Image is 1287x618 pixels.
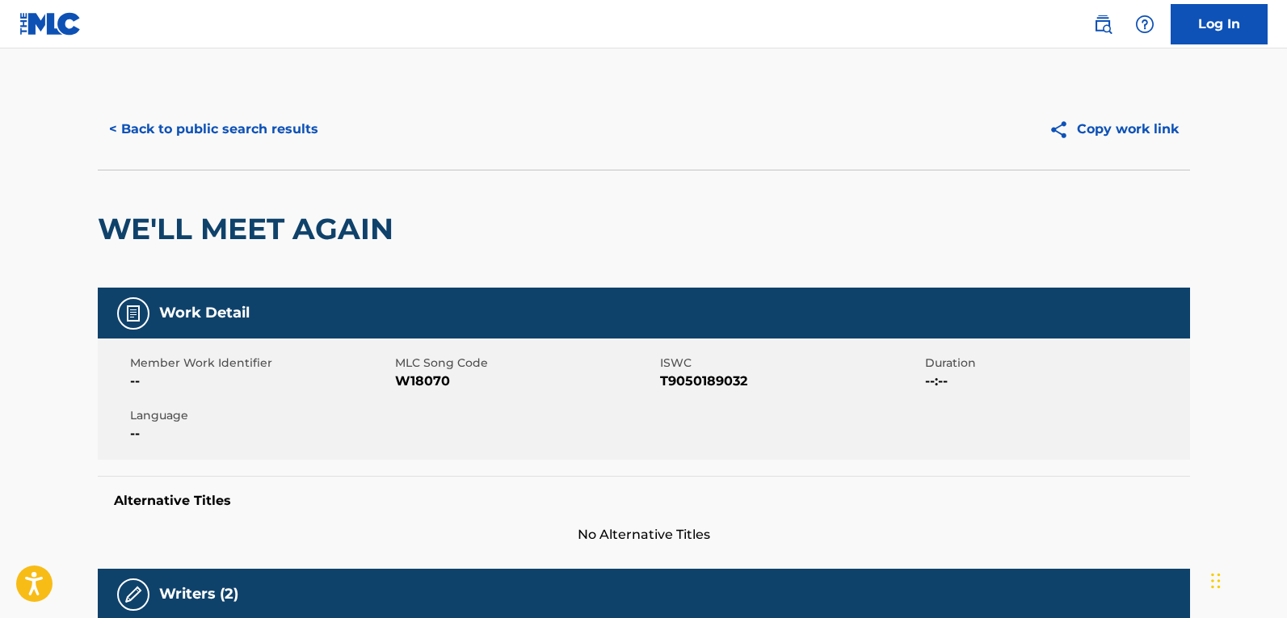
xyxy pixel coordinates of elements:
[925,372,1186,391] span: --:--
[1129,8,1161,40] div: Help
[130,372,391,391] span: --
[98,525,1190,544] span: No Alternative Titles
[124,585,143,604] img: Writers
[925,355,1186,372] span: Duration
[660,372,921,391] span: T9050189032
[1135,15,1155,34] img: help
[1087,8,1119,40] a: Public Search
[1171,4,1268,44] a: Log In
[130,407,391,424] span: Language
[159,585,238,603] h5: Writers (2)
[395,355,656,372] span: MLC Song Code
[19,12,82,36] img: MLC Logo
[1206,540,1287,618] iframe: Chat Widget
[114,493,1174,509] h5: Alternative Titles
[1211,557,1221,605] div: Drag
[660,355,921,372] span: ISWC
[130,355,391,372] span: Member Work Identifier
[1093,15,1112,34] img: search
[395,372,656,391] span: W18070
[98,211,402,247] h2: WE'LL MEET AGAIN
[1037,109,1190,149] button: Copy work link
[159,304,250,322] h5: Work Detail
[124,304,143,323] img: Work Detail
[130,424,391,444] span: --
[98,109,330,149] button: < Back to public search results
[1049,120,1077,140] img: Copy work link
